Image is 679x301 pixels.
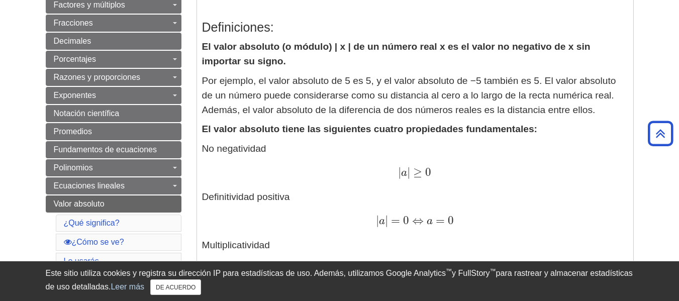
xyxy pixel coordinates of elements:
font: = [436,214,445,227]
font: Fundamentos de ecuaciones [54,145,157,154]
font: Promedios [54,127,92,136]
a: ¿Qué significa? [64,219,120,227]
font: Valor absoluto [54,199,105,208]
font: ≥ [413,165,422,179]
font: ¿Cómo se ve? [72,238,124,246]
a: Fracciones [46,15,181,32]
font: Multiplicatividad [202,240,270,250]
font: Este sitio utiliza cookies y registra su dirección IP para estadísticas de uso. Además, utilizamo... [46,269,446,277]
font: Polinomios [54,163,93,172]
font: Porcentajes [54,55,96,63]
font: 0 [448,214,454,227]
font: Ecuaciones lineales [54,181,125,190]
button: Cerca [150,279,201,295]
font: Factores y múltiplos [54,1,125,9]
font: = [391,214,400,227]
font: ™ [446,267,452,274]
font: y FullStory [452,269,490,277]
font: | [385,214,388,227]
font: El valor absoluto (o módulo) | x | de un número real x es el valor no negativo de x sin importar ... [202,41,591,66]
font: Razones y proporciones [54,73,141,81]
font: | [376,214,379,227]
a: Porcentajes [46,51,181,68]
font: Decimales [54,37,91,45]
font: a [401,167,407,178]
font: | [407,165,410,179]
font: ⇔ [412,214,424,227]
a: Razones y proporciones [46,69,181,86]
font: Fracciones [54,19,93,27]
font: El valor absoluto tiene las siguientes cuatro propiedades fundamentales: [202,124,537,134]
a: Notación científica [46,105,181,122]
a: Decimales [46,33,181,50]
a: Polinomios [46,159,181,176]
font: para rastrear y almacenar estadísticas de uso detalladas. [46,269,633,291]
font: 0 [403,214,409,227]
a: Exponentes [46,87,181,104]
a: Promedios [46,123,181,140]
font: a [427,216,433,227]
font: | [398,165,401,179]
font: Notación científica [54,109,120,118]
a: Fundamentos de ecuaciones [46,141,181,158]
font: a [379,216,385,227]
font: No negatividad [202,143,266,154]
a: Valor absoluto [46,195,181,213]
font: Por ejemplo, el valor absoluto de 5 es 5, y el valor absoluto de −5 también es 5. El valor absolu... [202,75,616,115]
font: ™ [490,267,496,274]
a: Lo usarás... [64,257,106,265]
font: Exponentes [54,91,96,99]
a: Leer más [111,282,144,291]
a: ¿Cómo se ve? [64,238,124,246]
a: Ecuaciones lineales [46,177,181,194]
font: DE ACUERDO [156,284,196,291]
font: 0 [425,165,431,179]
font: Definitividad positiva [202,191,290,202]
a: Volver arriba [644,127,676,140]
font: Definiciones: [202,20,274,34]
